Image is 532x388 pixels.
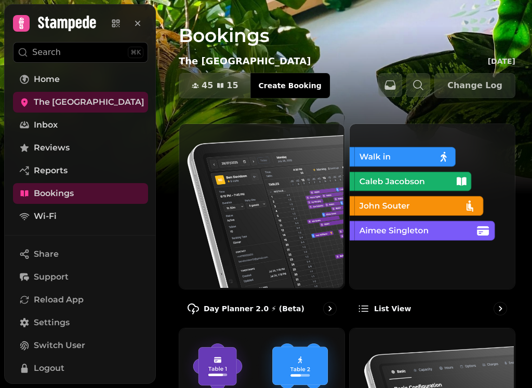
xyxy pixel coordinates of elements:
button: Change Log [434,73,515,98]
button: Switch User [13,335,148,356]
button: Logout [13,358,148,379]
button: 4515 [179,73,251,98]
a: The [GEOGRAPHIC_DATA] [13,92,148,113]
span: The [GEOGRAPHIC_DATA] [34,96,144,108]
img: Day Planner 2.0 ⚡ (Beta) [178,123,343,288]
span: Reload App [34,294,84,306]
button: Reload App [13,289,148,310]
span: 45 [202,81,213,90]
div: ⌘K [128,47,143,58]
a: List viewList view [349,123,515,324]
a: Settings [13,312,148,333]
img: List view [349,123,514,288]
a: Wi-Fi [13,206,148,227]
button: Search⌘K [13,42,148,63]
a: Inbox [13,115,148,135]
svg: go to [495,303,506,314]
span: Change Log [447,81,502,90]
span: Home [34,73,60,86]
span: Inbox [34,119,58,131]
p: The [GEOGRAPHIC_DATA] [179,54,311,68]
a: Day Planner 2.0 ⚡ (Beta)Day Planner 2.0 ⚡ (Beta) [179,123,345,324]
span: Share [34,248,59,260]
span: Support [34,271,69,283]
span: Bookings [34,187,74,200]
span: Reports [34,164,68,177]
span: Create Booking [259,82,322,89]
span: Logout [34,362,64,375]
svg: go to [325,303,335,314]
p: Search [32,46,61,59]
button: Support [13,267,148,287]
button: Share [13,244,148,265]
p: [DATE] [488,56,515,66]
a: Reviews [13,137,148,158]
span: Reviews [34,142,70,154]
a: Home [13,69,148,90]
p: List view [374,303,411,314]
button: Create Booking [250,73,330,98]
span: Switch User [34,339,85,352]
a: Reports [13,160,148,181]
span: 15 [227,81,238,90]
span: Settings [34,316,70,329]
p: Day Planner 2.0 ⚡ (Beta) [204,303,304,314]
span: Wi-Fi [34,210,57,223]
a: Bookings [13,183,148,204]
